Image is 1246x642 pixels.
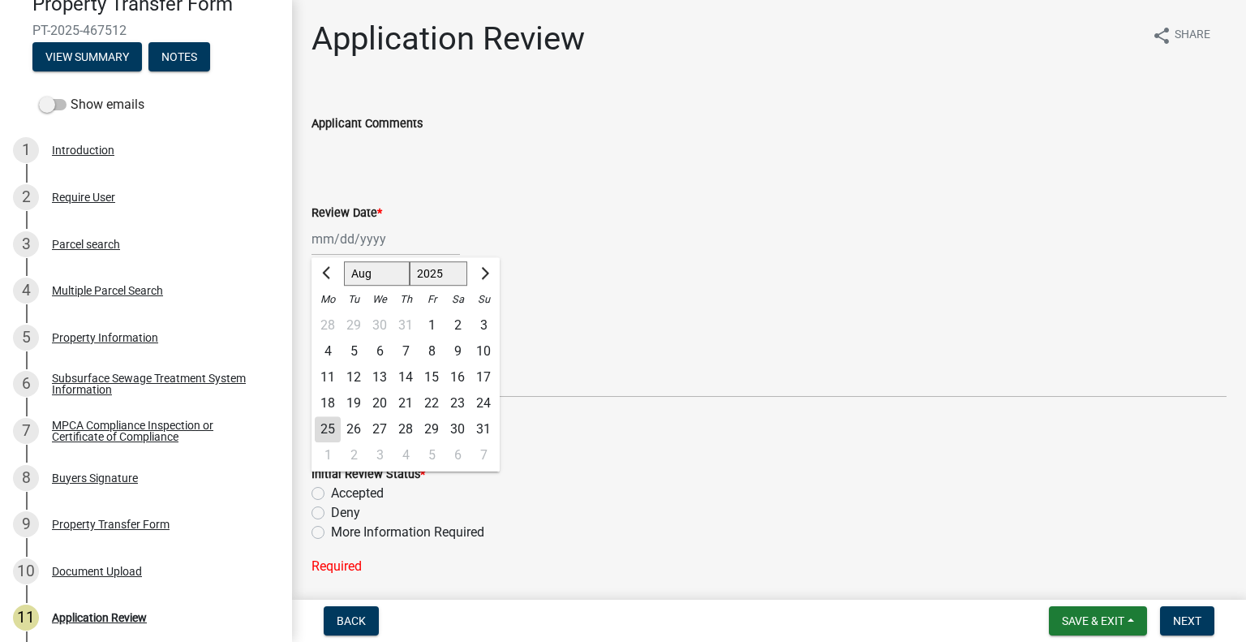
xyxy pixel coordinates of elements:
div: Sa [445,287,470,312]
div: 17 [470,364,496,390]
div: 28 [393,416,419,442]
div: 2 [445,312,470,338]
div: 15 [419,364,445,390]
div: Friday, August 29, 2025 [419,416,445,442]
wm-modal-confirm: Notes [148,51,210,64]
div: Su [470,287,496,312]
div: 9 [445,338,470,364]
div: 23 [445,390,470,416]
span: Share [1175,26,1210,45]
div: Tuesday, July 29, 2025 [341,312,367,338]
button: Back [324,606,379,636]
div: 2 [341,442,367,468]
div: 31 [470,416,496,442]
span: Next [1173,614,1201,627]
div: 10 [470,338,496,364]
div: 8 [13,465,39,491]
div: Monday, August 25, 2025 [315,416,341,442]
div: Document Upload [52,566,142,577]
div: 29 [341,312,367,338]
h1: Application Review [311,19,585,58]
label: Accepted [331,484,384,503]
span: Back [337,614,366,627]
div: 18 [315,390,341,416]
div: Saturday, August 16, 2025 [445,364,470,390]
div: Saturday, September 6, 2025 [445,442,470,468]
div: 26 [341,416,367,442]
label: Show emails [39,95,144,114]
div: 4 [315,338,341,364]
div: 7 [393,338,419,364]
div: Tu [341,287,367,312]
div: 27 [367,416,393,442]
div: Friday, August 1, 2025 [419,312,445,338]
div: 6 [13,371,39,397]
select: Select month [344,261,410,286]
div: Thursday, September 4, 2025 [393,442,419,468]
div: 1 [13,137,39,163]
div: 6 [367,338,393,364]
div: Require User [52,192,115,203]
div: 5 [419,442,445,468]
div: Thursday, July 31, 2025 [393,312,419,338]
div: Friday, August 22, 2025 [419,390,445,416]
label: Initial Review Status [311,469,425,480]
label: Applicant Comments [311,118,423,130]
select: Select year [410,261,468,286]
div: 11 [13,605,39,631]
div: Application Review [52,612,147,623]
div: 2 [13,184,39,210]
div: Saturday, August 30, 2025 [445,416,470,442]
div: 25 [315,416,341,442]
span: PT-2025-467512 [32,23,260,38]
div: Tuesday, August 12, 2025 [341,364,367,390]
div: 5 [341,338,367,364]
div: Sunday, August 10, 2025 [470,338,496,364]
div: Tuesday, August 26, 2025 [341,416,367,442]
div: Subsurface Sewage Treatment System Information [52,373,266,395]
div: Date is required [311,270,1227,290]
div: Monday, August 18, 2025 [315,390,341,416]
div: 14 [393,364,419,390]
div: Property Information [52,332,158,343]
div: 11 [315,364,341,390]
div: Thursday, August 14, 2025 [393,364,419,390]
div: Buyers Signature [52,472,138,484]
div: Friday, August 15, 2025 [419,364,445,390]
div: Tuesday, August 5, 2025 [341,338,367,364]
div: 1 [419,312,445,338]
div: 10 [13,558,39,584]
div: 3 [470,312,496,338]
div: Multiple Parcel Search [52,285,163,296]
div: Sunday, August 17, 2025 [470,364,496,390]
div: Wednesday, August 13, 2025 [367,364,393,390]
button: Previous month [318,261,337,287]
wm-modal-confirm: Summary [32,51,142,64]
button: Notes [148,42,210,71]
div: 19 [341,390,367,416]
div: Saturday, August 2, 2025 [445,312,470,338]
div: 4 [13,278,39,304]
span: Save & Exit [1062,614,1124,627]
div: 13 [367,364,393,390]
div: Friday, August 8, 2025 [419,338,445,364]
div: 8 [419,338,445,364]
div: Sunday, August 31, 2025 [470,416,496,442]
div: 22 [419,390,445,416]
div: 24 [470,390,496,416]
div: 6 [445,442,470,468]
button: Next month [474,261,493,287]
div: Property Transfer Form [52,519,170,530]
div: Monday, August 11, 2025 [315,364,341,390]
div: Fr [419,287,445,312]
div: 20 [367,390,393,416]
div: 16 [445,364,470,390]
div: Required [311,557,1227,576]
div: Saturday, August 9, 2025 [445,338,470,364]
div: MPCA Compliance Inspection or Certificate of Compliance [52,420,266,442]
div: 29 [419,416,445,442]
div: 9 [13,511,39,537]
div: Introduction [52,144,114,156]
button: shareShare [1139,19,1223,51]
div: Required [311,412,1227,432]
